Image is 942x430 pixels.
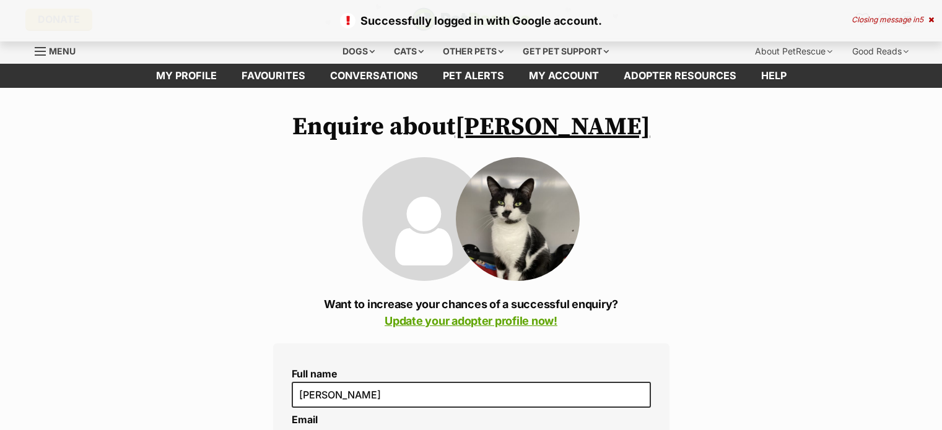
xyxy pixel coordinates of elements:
[385,314,557,327] a: Update your adopter profile now!
[49,46,76,56] span: Menu
[292,382,651,408] input: E.g. Jimmy Chew
[318,64,430,88] a: conversations
[273,113,669,141] h1: Enquire about
[35,39,84,61] a: Menu
[334,39,383,64] div: Dogs
[455,111,650,142] a: [PERSON_NAME]
[749,64,799,88] a: Help
[273,296,669,329] p: Want to increase your chances of a successful enquiry?
[456,157,580,281] img: Hazel
[385,39,432,64] div: Cats
[144,64,229,88] a: My profile
[292,413,318,426] label: Email
[611,64,749,88] a: Adopter resources
[514,39,617,64] div: Get pet support
[434,39,512,64] div: Other pets
[430,64,517,88] a: Pet alerts
[746,39,841,64] div: About PetRescue
[292,368,651,379] label: Full name
[517,64,611,88] a: My account
[229,64,318,88] a: Favourites
[844,39,917,64] div: Good Reads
